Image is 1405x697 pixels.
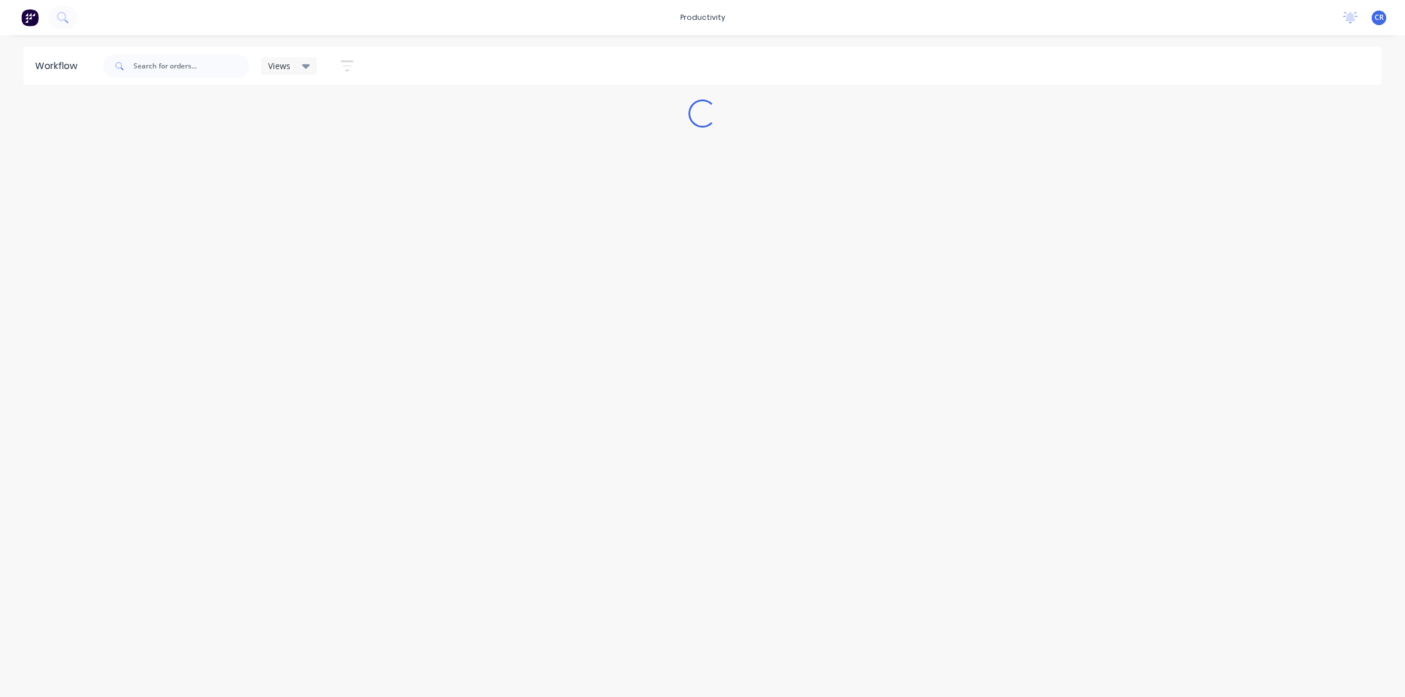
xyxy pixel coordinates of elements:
[21,9,39,26] img: Factory
[268,60,290,72] span: Views
[35,59,83,73] div: Workflow
[133,54,249,78] input: Search for orders...
[1375,12,1384,23] span: CR
[674,9,731,26] div: productivity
